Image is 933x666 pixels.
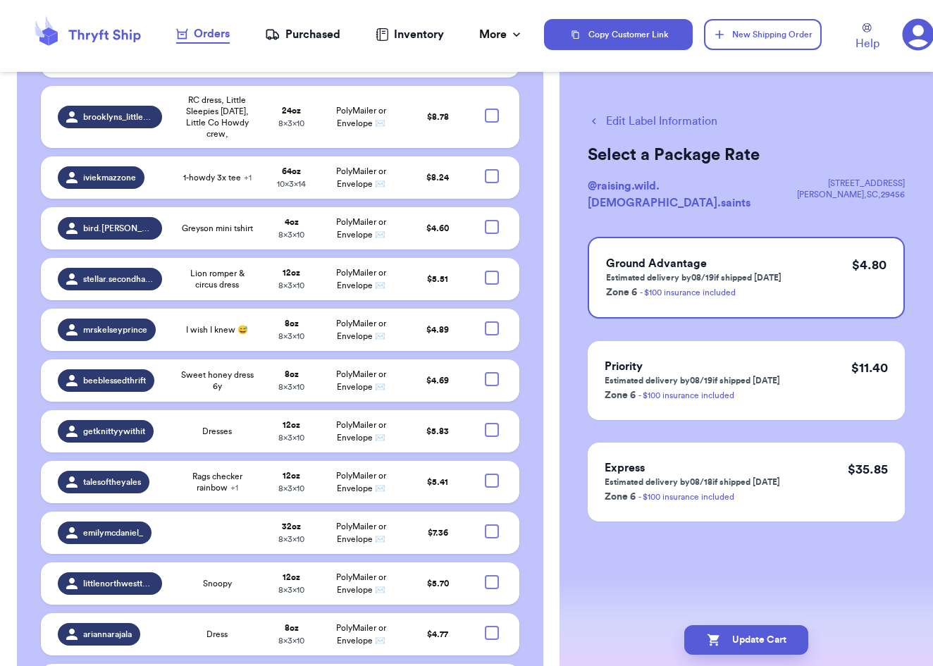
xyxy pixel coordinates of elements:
span: Dress [206,629,228,640]
span: $ 5.41 [427,478,448,486]
span: 8 x 3 x 10 [278,433,304,442]
span: + 1 [244,173,252,182]
span: PolyMailer or Envelope ✉️ [336,106,386,128]
button: Copy Customer Link [544,19,692,50]
span: littlenorthwestthrifts [83,578,154,589]
span: Priority [605,361,643,372]
span: 10 x 3 x 14 [277,180,306,188]
div: Orders [176,25,230,42]
span: PolyMailer or Envelope ✉️ [336,218,386,239]
span: $ 8.24 [426,173,449,182]
span: Snoopy [203,578,232,589]
span: PolyMailer or Envelope ✉️ [336,421,386,442]
h2: Select a Package Rate [588,144,905,166]
span: @ raising.wild.[DEMOGRAPHIC_DATA].saints [588,180,750,209]
span: getknittyywithit [83,426,145,437]
span: Sweet honey dress 6y [179,369,255,392]
span: Help [855,35,879,52]
div: [PERSON_NAME] , SC , 29456 [797,189,905,200]
span: PolyMailer or Envelope ✉️ [336,522,386,543]
strong: 24 oz [282,106,301,115]
span: 8 x 3 x 10 [278,281,304,290]
span: iviekmazzone [83,172,136,183]
a: Help [855,23,879,52]
span: $ 8.78 [427,113,449,121]
div: [STREET_ADDRESS] [797,178,905,189]
span: $ 4.69 [426,376,449,385]
span: Greyson mini tshirt [182,223,253,234]
button: Update Cart [684,625,808,655]
p: $ 11.40 [851,358,888,378]
strong: 12 oz [283,471,300,480]
span: Ground Advantage [606,258,707,269]
span: 8 x 3 x 10 [278,332,304,340]
strong: 12 oz [283,421,300,429]
span: $ 7.36 [428,529,448,537]
span: PolyMailer or Envelope ✉️ [336,573,386,594]
span: $ 4.89 [426,326,449,334]
strong: 8 oz [285,319,299,328]
p: Estimated delivery by 08/19 if shipped [DATE] [606,272,781,283]
span: PolyMailer or Envelope ✉️ [336,624,386,645]
button: New Shipping Order [704,19,822,50]
a: - $100 insurance included [640,288,736,297]
span: Express [605,462,645,474]
span: 8 x 3 x 10 [278,383,304,391]
span: beeblessedthrift [83,375,146,386]
span: 8 x 3 x 10 [278,484,304,493]
p: Estimated delivery by 08/19 if shipped [DATE] [605,375,780,386]
span: 8 x 3 x 10 [278,230,304,239]
strong: 4 oz [285,218,299,226]
span: PolyMailer or Envelope ✉️ [336,269,386,290]
strong: 12 oz [283,269,300,277]
a: Orders [176,25,230,44]
span: 1-howdy 3x tee [183,172,252,183]
span: mrskelseyprince [83,324,147,335]
button: Edit Label Information [588,113,717,130]
span: Rags checker rainbow [179,471,255,493]
a: Inventory [376,26,444,43]
span: $ 5.70 [427,579,449,588]
span: emilymcdaniel_ [83,527,143,538]
span: I wish I knew 😅 [186,324,248,335]
p: Estimated delivery by 08/18 if shipped [DATE] [605,476,780,488]
span: PolyMailer or Envelope ✉️ [336,319,386,340]
span: PolyMailer or Envelope ✉️ [336,167,386,188]
strong: 32 oz [282,522,301,531]
strong: 8 oz [285,624,299,632]
a: Purchased [265,26,340,43]
span: Zone 6 [606,288,637,297]
p: $ 35.85 [848,460,888,479]
strong: 8 oz [285,370,299,378]
span: 8 x 3 x 10 [278,119,304,128]
a: - $100 insurance included [638,493,734,501]
span: brooklyns_little_closet [83,111,154,123]
span: $ 4.60 [426,224,449,233]
span: talesoftheyales [83,476,141,488]
span: 8 x 3 x 10 [278,535,304,543]
span: $ 4.77 [427,630,448,639]
div: More [479,26,524,43]
span: $ 5.51 [427,275,448,283]
span: ariannarajala [83,629,132,640]
span: 8 x 3 x 10 [278,586,304,594]
span: bird.[PERSON_NAME] [83,223,154,234]
span: PolyMailer or Envelope ✉️ [336,370,386,391]
span: PolyMailer or Envelope ✉️ [336,471,386,493]
span: Zone 6 [605,492,636,502]
p: $ 4.80 [852,255,886,275]
span: Lion romper & circus dress [179,268,255,290]
span: + 1 [230,483,238,492]
span: 8 x 3 x 10 [278,636,304,645]
strong: 64 oz [282,167,301,175]
span: Dresses [202,426,232,437]
span: $ 5.83 [426,427,449,436]
span: stellar.secondhand [83,273,154,285]
span: Zone 6 [605,390,636,400]
strong: 12 oz [283,573,300,581]
span: RC dress, Little Sleepies [DATE], Little Co Howdy crew, [179,94,255,140]
a: - $100 insurance included [638,391,734,400]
